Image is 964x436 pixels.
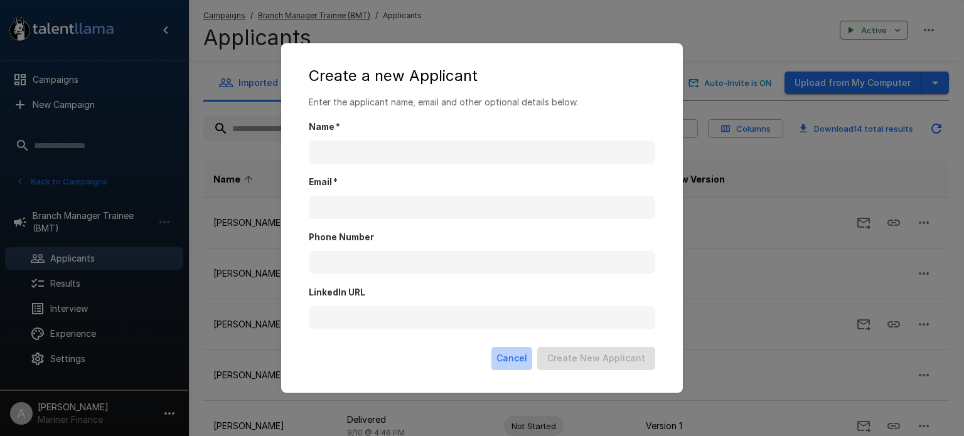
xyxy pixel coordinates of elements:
[309,176,655,189] label: Email
[309,231,655,244] label: Phone Number
[309,121,655,134] label: Name
[309,96,655,109] p: Enter the applicant name, email and other optional details below.
[309,287,655,299] label: LinkedIn URL
[294,56,670,96] h2: Create a new Applicant
[491,347,532,370] button: Cancel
